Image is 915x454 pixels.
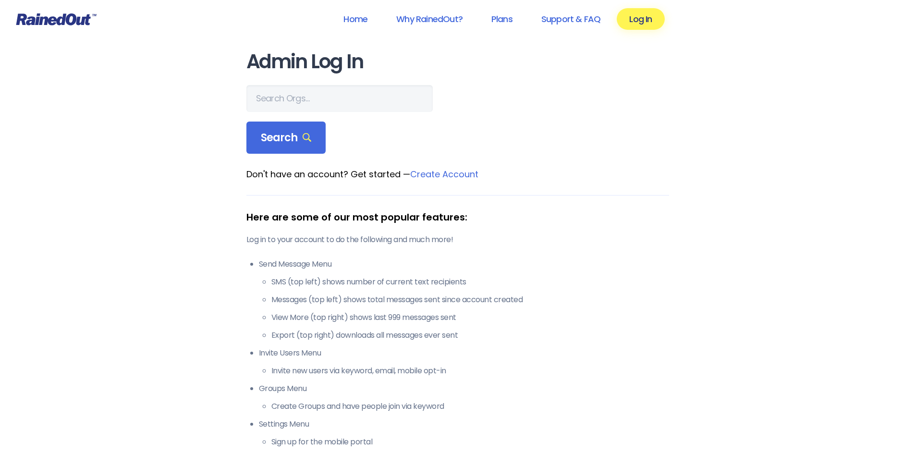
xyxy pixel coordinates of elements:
li: View More (top right) shows last 999 messages sent [271,312,669,323]
li: Groups Menu [259,383,669,412]
span: Search [261,131,312,145]
li: Send Message Menu [259,258,669,341]
h1: Admin Log In [246,51,669,73]
p: Log in to your account to do the following and much more! [246,234,669,245]
div: Here are some of our most popular features: [246,210,669,224]
li: Export (top right) downloads all messages ever sent [271,330,669,341]
a: Support & FAQ [529,8,613,30]
li: Messages (top left) shows total messages sent since account created [271,294,669,306]
a: Home [331,8,380,30]
a: Log In [617,8,664,30]
a: Create Account [410,168,478,180]
a: Plans [479,8,525,30]
li: Sign up for the mobile portal [271,436,669,448]
input: Search Orgs… [246,85,433,112]
li: Invite Users Menu [259,347,669,377]
li: Invite new users via keyword, email, mobile opt-in [271,365,669,377]
li: SMS (top left) shows number of current text recipients [271,276,669,288]
a: Why RainedOut? [384,8,475,30]
li: Create Groups and have people join via keyword [271,401,669,412]
div: Search [246,122,326,154]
